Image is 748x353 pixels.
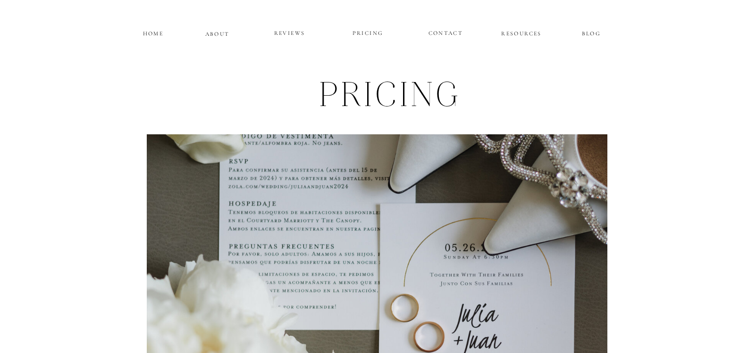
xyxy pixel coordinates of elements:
[261,28,318,39] a: REVIEWS
[205,29,230,37] a: ABOUT
[340,28,396,39] a: PRICING
[570,28,613,36] a: BLOG
[142,28,165,36] a: HOME
[175,72,607,123] h1: pRICING
[429,28,463,36] a: CONTACT
[500,28,543,36] a: RESOURCES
